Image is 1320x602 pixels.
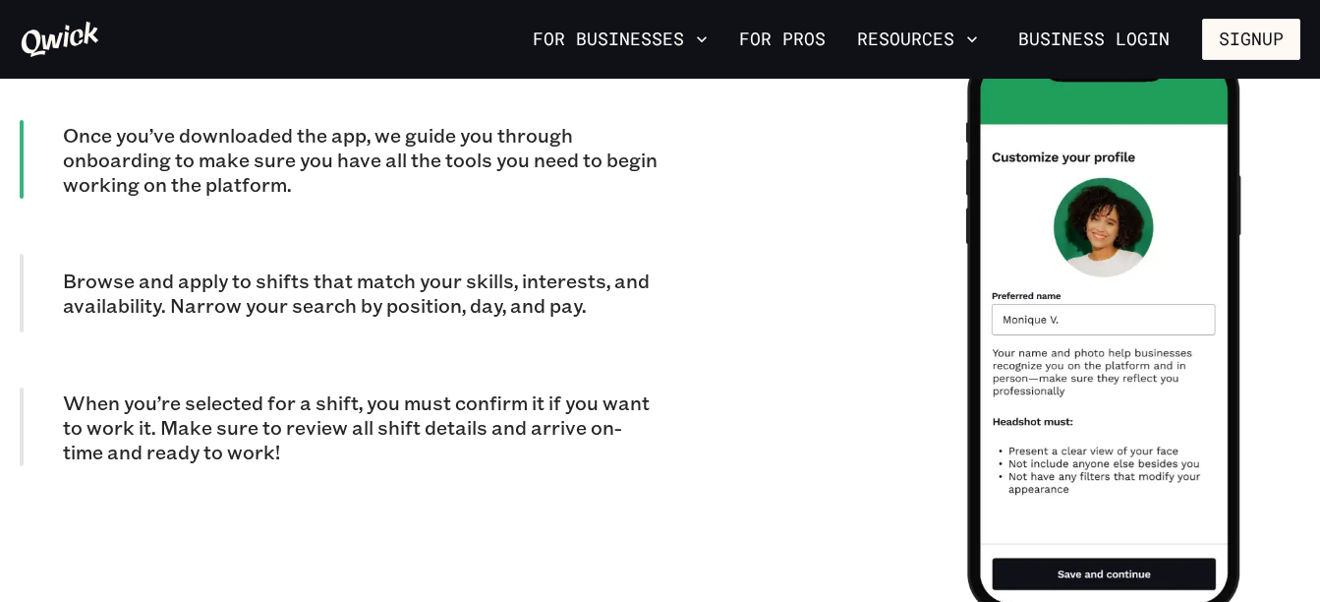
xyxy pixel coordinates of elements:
a: Business Login [1002,19,1186,60]
button: Resources [849,23,986,56]
p: Browse and apply to shifts that match your skills, interests, and availability. Narrow your searc... [63,269,660,318]
p: When you’re selected for a shift, you must confirm it if you want to work it. Make sure to review... [63,391,660,464]
div: When you’re selected for a shift, you must confirm it if you want to work it. Make sure to review... [20,388,660,466]
button: Signup [1202,19,1300,60]
a: For Pros [731,23,833,56]
div: Browse and apply to shifts that match your skills, interests, and availability. Narrow your searc... [20,254,660,332]
p: Once you’ve downloaded the app, we guide you through onboarding to make sure you have all the too... [63,123,660,197]
button: For Businesses [525,23,716,56]
div: Once you’ve downloaded the app, we guide you through onboarding to make sure you have all the too... [20,120,660,199]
